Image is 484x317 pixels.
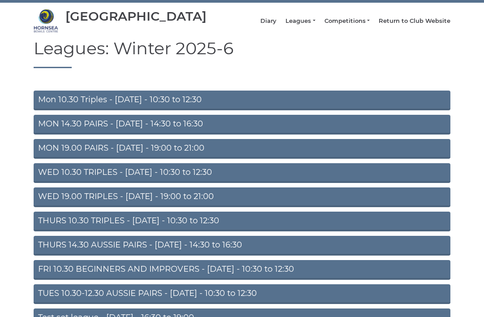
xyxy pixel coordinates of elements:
[34,9,58,33] img: Hornsea Bowls Centre
[260,17,277,25] a: Diary
[34,163,450,183] a: WED 10.30 TRIPLES - [DATE] - 10:30 to 12:30
[324,17,370,25] a: Competitions
[285,17,315,25] a: Leagues
[34,284,450,304] a: TUES 10.30-12.30 AUSSIE PAIRS - [DATE] - 10:30 to 12:30
[65,9,207,23] div: [GEOGRAPHIC_DATA]
[34,236,450,256] a: THURS 14.30 AUSSIE PAIRS - [DATE] - 14:30 to 16:30
[34,260,450,280] a: FRI 10.30 BEGINNERS AND IMPROVERS - [DATE] - 10:30 to 12:30
[34,91,450,110] a: Mon 10.30 Triples - [DATE] - 10:30 to 12:30
[34,39,450,68] h1: Leagues: Winter 2025-6
[379,17,450,25] a: Return to Club Website
[34,115,450,135] a: MON 14.30 PAIRS - [DATE] - 14:30 to 16:30
[34,187,450,207] a: WED 19.00 TRIPLES - [DATE] - 19:00 to 21:00
[34,139,450,159] a: MON 19.00 PAIRS - [DATE] - 19:00 to 21:00
[34,212,450,231] a: THURS 10.30 TRIPLES - [DATE] - 10:30 to 12:30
